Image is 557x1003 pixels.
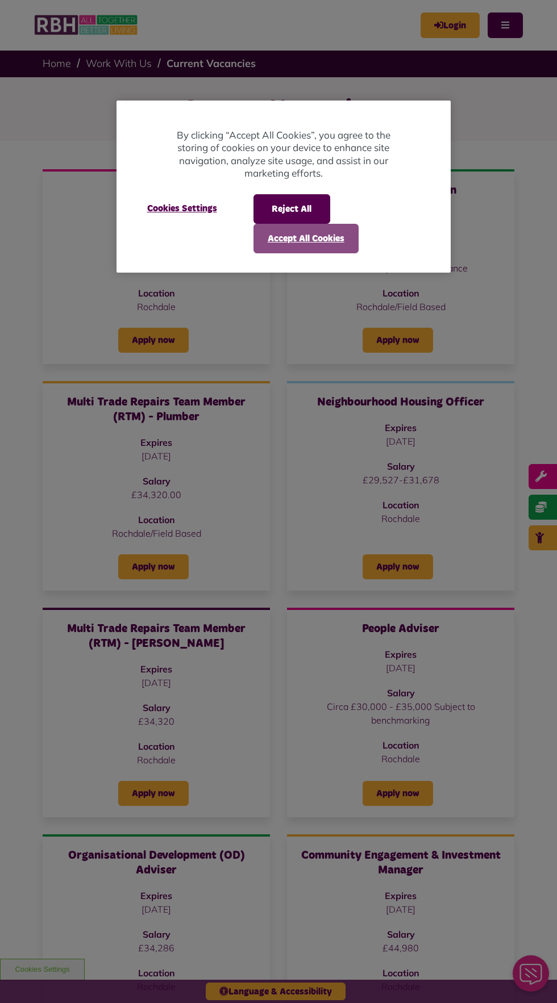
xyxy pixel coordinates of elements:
button: Reject All [253,194,330,224]
div: Close Web Assistant [7,3,43,40]
p: By clicking “Accept All Cookies”, you agree to the storing of cookies on your device to enhance s... [162,129,405,180]
div: Cookie banner [117,101,451,273]
button: Accept All Cookies [253,224,359,253]
button: Cookies Settings [134,194,231,223]
div: Privacy [117,101,451,273]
